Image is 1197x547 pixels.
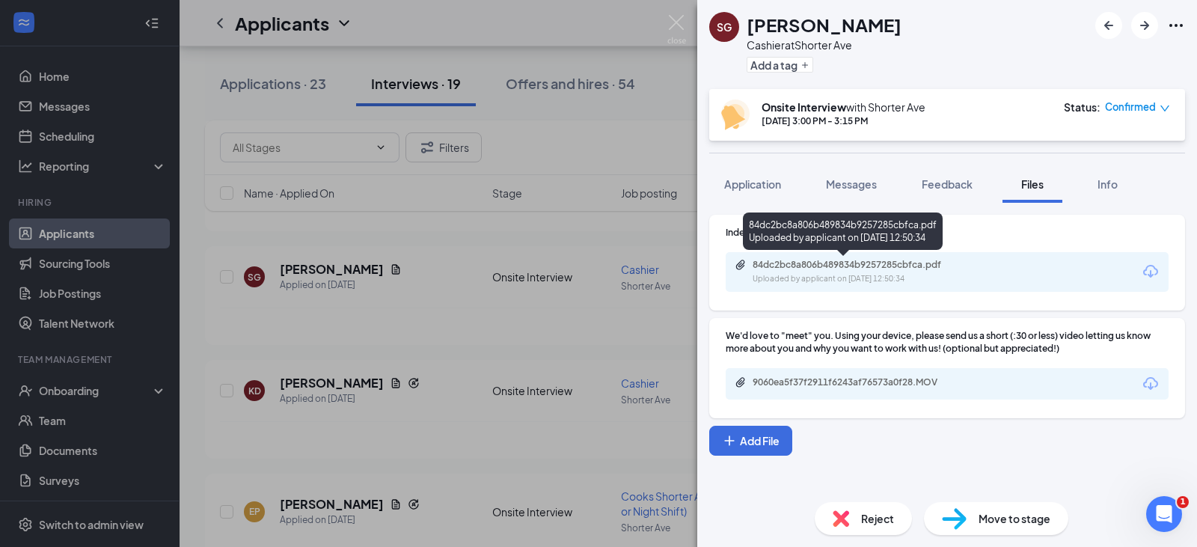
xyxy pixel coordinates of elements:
[1064,100,1100,114] div: Status :
[762,100,925,114] div: with Shorter Ave
[979,510,1050,527] span: Move to stage
[726,226,1169,239] div: Indeed Resume
[922,177,973,191] span: Feedback
[735,376,977,391] a: Paperclip9060ea5f37f2911f6243af76573a0f28.MOV
[800,61,809,70] svg: Plus
[1142,375,1160,393] svg: Download
[717,19,732,34] div: SG
[1021,177,1044,191] span: Files
[735,259,977,285] a: Paperclip84dc2bc8a806b489834b9257285cbfca.pdfUploaded by applicant on [DATE] 12:50:34
[762,114,925,127] div: [DATE] 3:00 PM - 3:15 PM
[753,259,962,271] div: 84dc2bc8a806b489834b9257285cbfca.pdf
[1146,496,1182,532] iframe: Intercom live chat
[724,177,781,191] span: Application
[1097,177,1118,191] span: Info
[743,213,943,250] div: 84dc2bc8a806b489834b9257285cbfca.pdf Uploaded by applicant on [DATE] 12:50:34
[1105,100,1156,114] span: Confirmed
[747,37,901,52] div: Cashier at Shorter Ave
[747,57,813,73] button: PlusAdd a tag
[1142,263,1160,281] svg: Download
[1177,496,1189,508] span: 1
[1160,103,1170,114] span: down
[1095,12,1122,39] button: ArrowLeftNew
[1131,12,1158,39] button: ArrowRight
[1167,16,1185,34] svg: Ellipses
[735,259,747,271] svg: Paperclip
[709,426,792,456] button: Add FilePlus
[1136,16,1154,34] svg: ArrowRight
[753,273,977,285] div: Uploaded by applicant on [DATE] 12:50:34
[747,12,901,37] h1: [PERSON_NAME]
[762,100,846,114] b: Onsite Interview
[1100,16,1118,34] svg: ArrowLeftNew
[735,376,747,388] svg: Paperclip
[826,177,877,191] span: Messages
[722,433,737,448] svg: Plus
[861,510,894,527] span: Reject
[726,329,1169,355] div: We'd love to "meet" you. Using your device, please send us a short (:30 or less) video letting us...
[753,376,962,388] div: 9060ea5f37f2911f6243af76573a0f28.MOV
